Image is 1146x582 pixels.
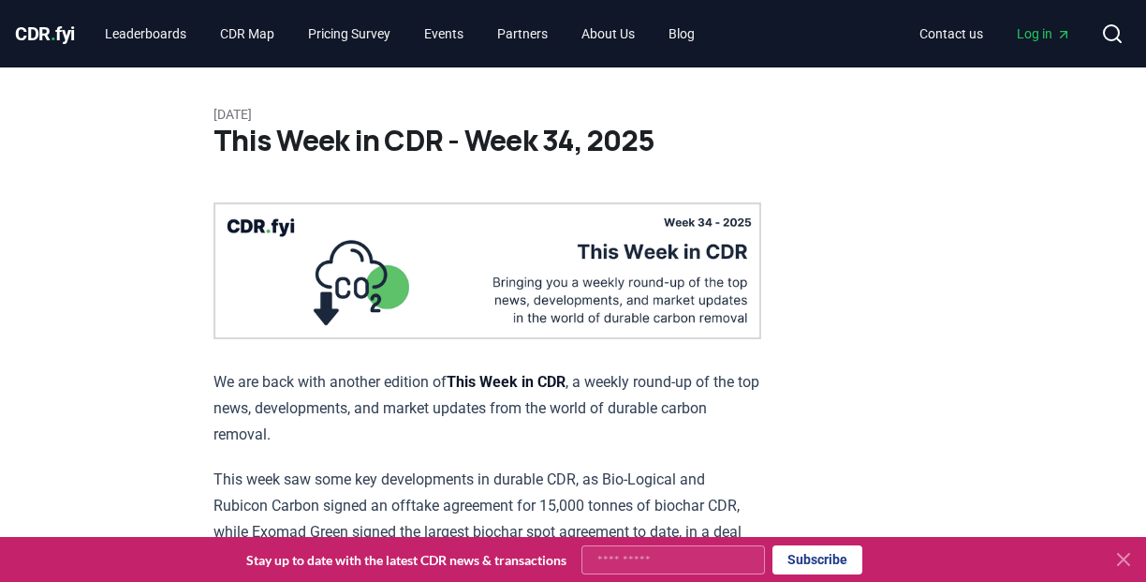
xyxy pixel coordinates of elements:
[213,369,761,448] p: We are back with another edition of , a weekly round-up of the top news, developments, and market...
[90,17,710,51] nav: Main
[566,17,650,51] a: About Us
[1017,24,1071,43] span: Log in
[654,17,710,51] a: Blog
[90,17,201,51] a: Leaderboards
[205,17,289,51] a: CDR Map
[904,17,998,51] a: Contact us
[447,373,566,391] strong: This Week in CDR
[51,22,56,45] span: .
[482,17,563,51] a: Partners
[213,105,933,124] p: [DATE]
[293,17,405,51] a: Pricing Survey
[904,17,1086,51] nav: Main
[1002,17,1086,51] a: Log in
[213,202,761,339] img: blog post image
[15,21,75,47] a: CDR.fyi
[213,124,933,157] h1: This Week in CDR - Week 34, 2025
[15,22,75,45] span: CDR fyi
[409,17,478,51] a: Events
